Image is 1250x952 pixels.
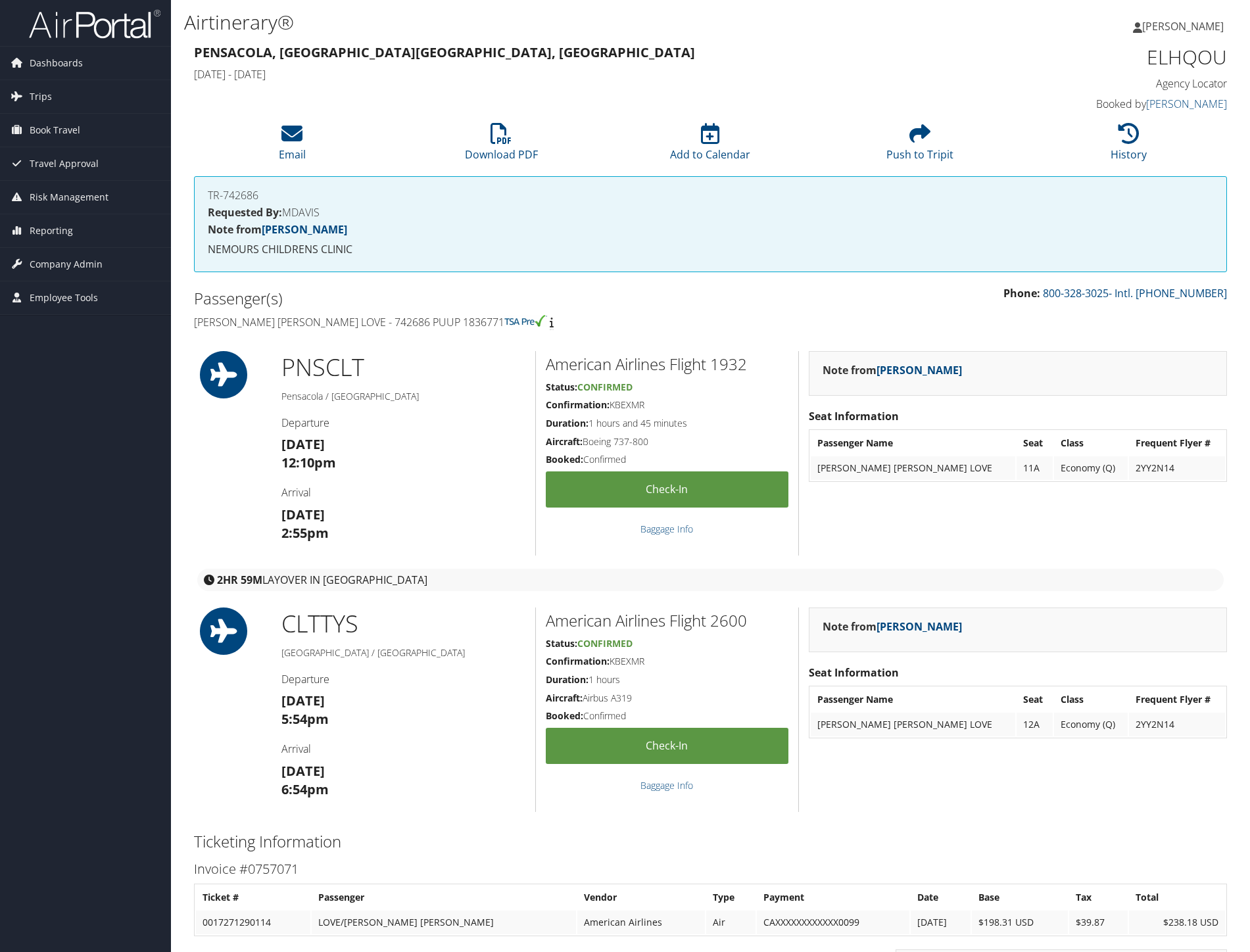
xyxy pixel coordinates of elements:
[670,130,750,162] a: Add to Calendar
[1129,886,1225,909] th: Total
[217,573,262,587] strong: 2HR 59M
[546,692,583,704] strong: Aircraft:
[1129,688,1225,711] th: Frequent Flyer #
[1133,7,1237,46] a: [PERSON_NAME]
[546,398,788,412] h5: KBEXMR
[811,713,1015,736] td: [PERSON_NAME] [PERSON_NAME] LOVE
[281,524,329,542] strong: 2:55pm
[911,911,971,934] td: [DATE]
[577,381,633,393] span: Confirmed
[30,248,103,281] span: Company Admin
[208,205,282,220] strong: Requested By:
[546,353,788,375] h2: American Airlines Flight 1932
[1054,431,1128,455] th: Class
[811,688,1015,711] th: Passenger Name
[546,655,788,668] h5: KBEXMR
[208,241,1213,258] p: NEMOURS CHILDRENS CLINIC
[546,453,788,466] h5: Confirmed
[1017,688,1052,711] th: Seat
[312,911,576,934] td: LOVE/[PERSON_NAME] [PERSON_NAME]
[281,692,325,709] strong: [DATE]
[577,911,706,934] td: American Airlines
[30,181,108,214] span: Risk Management
[546,655,610,667] strong: Confirmation:
[809,665,899,680] strong: Seat Information
[877,619,962,634] a: [PERSON_NAME]
[208,190,1213,201] h4: TR-742686
[279,130,306,162] a: Email
[312,886,576,909] th: Passenger
[1017,431,1052,455] th: Seat
[30,114,80,147] span: Book Travel
[972,911,1068,934] td: $198.31 USD
[281,672,525,686] h4: Departure
[30,147,99,180] span: Travel Approval
[546,709,583,722] strong: Booked:
[1069,886,1128,909] th: Tax
[1129,431,1225,455] th: Frequent Flyer #
[823,619,962,634] strong: Note from
[1111,130,1147,162] a: History
[194,860,1227,878] h3: Invoice #0757071
[29,9,160,39] img: airportal-logo.png
[194,315,701,329] h4: [PERSON_NAME] [PERSON_NAME] Love - 742686 PUUP 1836771
[465,130,538,162] a: Download PDF
[196,886,310,909] th: Ticket #
[877,363,962,377] a: [PERSON_NAME]
[706,886,755,909] th: Type
[546,609,788,632] h2: American Airlines Flight 2600
[706,911,755,934] td: Air
[757,911,909,934] td: CAXXXXXXXXXXXX0099
[811,456,1015,480] td: [PERSON_NAME] [PERSON_NAME] LOVE
[1043,286,1227,300] a: 800-328-3025- Intl. [PHONE_NUMBER]
[972,886,1068,909] th: Base
[281,710,329,728] strong: 5:54pm
[1129,456,1225,480] td: 2YY2N14
[194,287,701,310] h2: Passenger(s)
[194,830,1227,853] h2: Ticketing Information
[984,76,1227,91] h4: Agency Locator
[1129,911,1225,934] td: $238.18 USD
[640,779,693,792] a: Baggage Info
[1054,713,1128,736] td: Economy (Q)
[546,417,788,430] h5: 1 hours and 45 minutes
[546,673,788,686] h5: 1 hours
[984,97,1227,111] h4: Booked by
[281,780,329,798] strong: 6:54pm
[1069,911,1128,934] td: $39.87
[30,281,98,314] span: Employee Tools
[546,453,583,465] strong: Booked:
[30,80,52,113] span: Trips
[281,646,525,659] h5: [GEOGRAPHIC_DATA] / [GEOGRAPHIC_DATA]
[1129,713,1225,736] td: 2YY2N14
[757,886,909,909] th: Payment
[811,431,1015,455] th: Passenger Name
[208,207,1213,218] h4: MDAVIS
[281,390,525,403] h5: Pensacola / [GEOGRAPHIC_DATA]
[546,673,589,686] strong: Duration:
[194,43,695,61] strong: Pensacola, [GEOGRAPHIC_DATA] [GEOGRAPHIC_DATA], [GEOGRAPHIC_DATA]
[886,130,953,162] a: Push to Tripit
[281,762,325,780] strong: [DATE]
[281,485,525,500] h4: Arrival
[640,523,693,535] a: Baggage Info
[184,9,886,36] h1: Airtinerary®
[30,214,73,247] span: Reporting
[194,67,964,82] h4: [DATE] - [DATE]
[30,47,83,80] span: Dashboards
[546,435,788,448] h5: Boeing 737-800
[262,222,347,237] a: [PERSON_NAME]
[577,637,633,650] span: Confirmed
[1017,456,1052,480] td: 11A
[823,363,962,377] strong: Note from
[911,886,971,909] th: Date
[208,222,347,237] strong: Note from
[577,886,706,909] th: Vendor
[281,506,325,523] strong: [DATE]
[1054,688,1128,711] th: Class
[281,416,525,430] h4: Departure
[1003,286,1040,300] strong: Phone:
[1146,97,1227,111] a: [PERSON_NAME]
[1142,19,1224,34] span: [PERSON_NAME]
[546,709,788,723] h5: Confirmed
